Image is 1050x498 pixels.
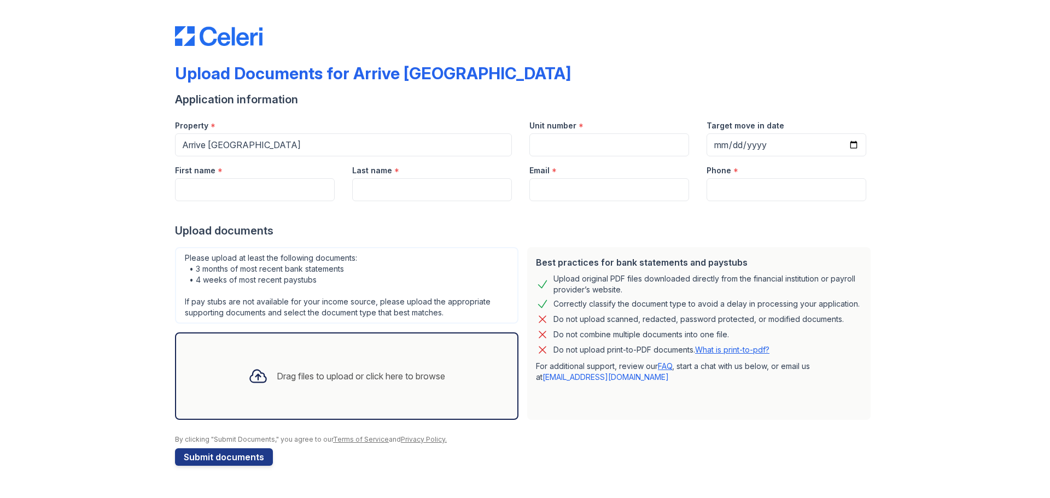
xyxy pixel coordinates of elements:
[553,273,862,295] div: Upload original PDF files downloaded directly from the financial institution or payroll provider’...
[707,120,784,131] label: Target move in date
[529,165,550,176] label: Email
[529,120,576,131] label: Unit number
[175,63,571,83] div: Upload Documents for Arrive [GEOGRAPHIC_DATA]
[175,247,518,324] div: Please upload at least the following documents: • 3 months of most recent bank statements • 4 wee...
[277,370,445,383] div: Drag files to upload or click here to browse
[352,165,392,176] label: Last name
[175,120,208,131] label: Property
[553,328,729,341] div: Do not combine multiple documents into one file.
[553,344,769,355] p: Do not upload print-to-PDF documents.
[175,92,875,107] div: Application information
[536,256,862,269] div: Best practices for bank statements and paystubs
[707,165,731,176] label: Phone
[175,26,262,46] img: CE_Logo_Blue-a8612792a0a2168367f1c8372b55b34899dd931a85d93a1a3d3e32e68fde9ad4.png
[536,361,862,383] p: For additional support, review our , start a chat with us below, or email us at
[175,435,875,444] div: By clicking "Submit Documents," you agree to our and
[175,223,875,238] div: Upload documents
[658,361,672,371] a: FAQ
[695,345,769,354] a: What is print-to-pdf?
[175,165,215,176] label: First name
[175,448,273,466] button: Submit documents
[333,435,389,443] a: Terms of Service
[553,313,844,326] div: Do not upload scanned, redacted, password protected, or modified documents.
[542,372,669,382] a: [EMAIL_ADDRESS][DOMAIN_NAME]
[401,435,447,443] a: Privacy Policy.
[553,297,860,310] div: Correctly classify the document type to avoid a delay in processing your application.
